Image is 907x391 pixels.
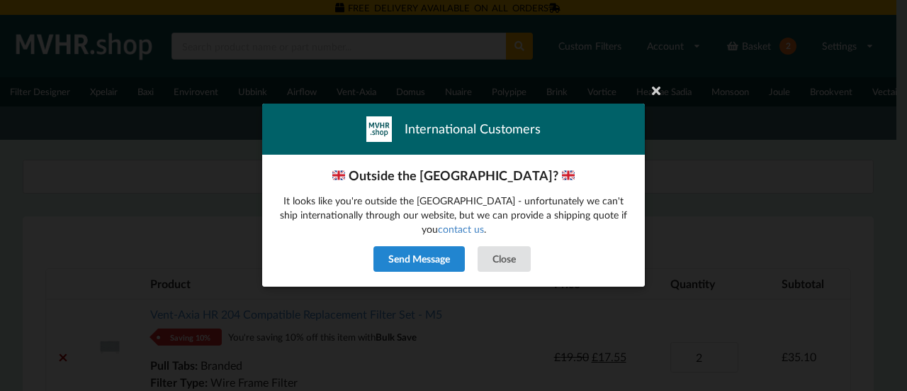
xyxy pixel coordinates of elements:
[366,116,392,142] img: mvhr-inverted.png
[277,167,630,184] h3: Outside the [GEOGRAPHIC_DATA]?
[373,247,465,272] button: Send Message
[405,121,541,138] span: International Customers
[438,224,484,236] a: contact us
[478,247,531,272] button: Close
[277,194,630,237] p: It looks like you're outside the [GEOGRAPHIC_DATA] - unfortunately we can't ship internationally ...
